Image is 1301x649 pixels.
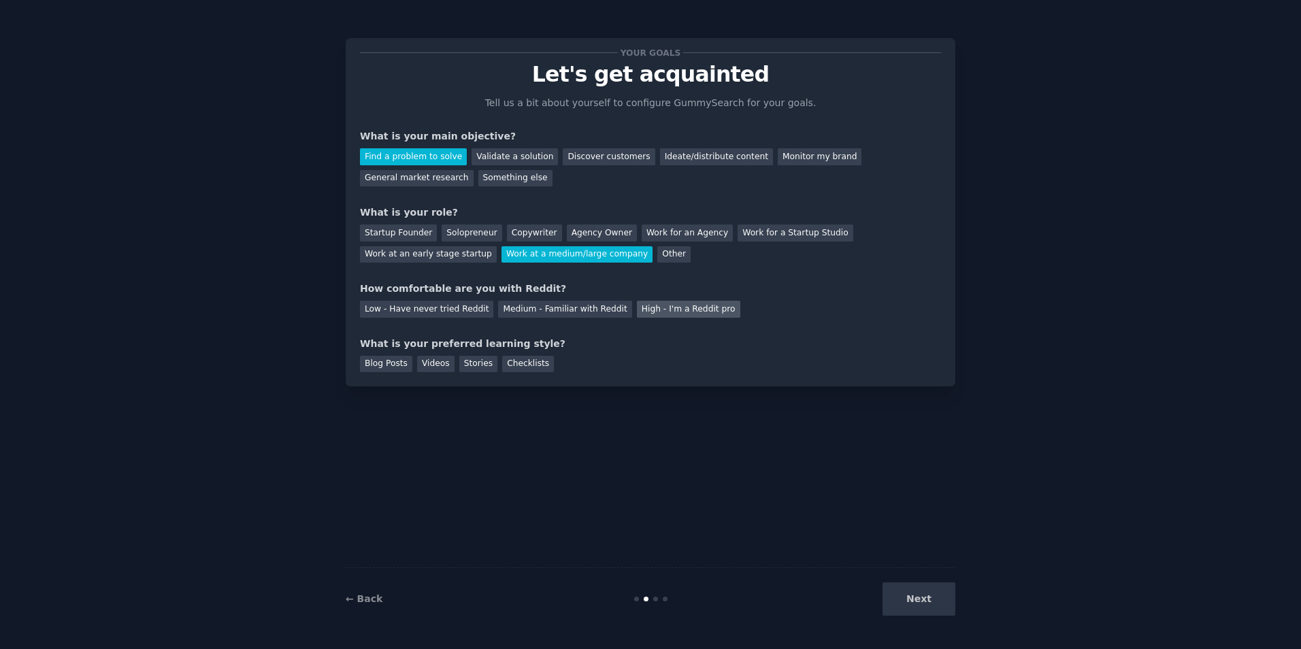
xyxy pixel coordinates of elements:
[360,129,941,144] div: What is your main objective?
[479,96,822,110] p: Tell us a bit about yourself to configure GummySearch for your goals.
[360,337,941,351] div: What is your preferred learning style?
[360,224,437,242] div: Startup Founder
[417,356,455,373] div: Videos
[459,356,497,373] div: Stories
[360,356,412,373] div: Blog Posts
[442,224,501,242] div: Solopreneur
[502,356,554,373] div: Checklists
[360,246,497,263] div: Work at an early stage startup
[360,205,941,220] div: What is your role?
[360,282,941,296] div: How comfortable are you with Reddit?
[346,593,382,604] a: ← Back
[507,224,562,242] div: Copywriter
[472,148,558,165] div: Validate a solution
[478,170,553,187] div: Something else
[618,46,683,60] span: Your goals
[498,301,631,318] div: Medium - Familiar with Reddit
[360,301,493,318] div: Low - Have never tried Reddit
[657,246,691,263] div: Other
[778,148,861,165] div: Monitor my brand
[637,301,740,318] div: High - I'm a Reddit pro
[660,148,773,165] div: Ideate/distribute content
[360,63,941,86] p: Let's get acquainted
[567,224,637,242] div: Agency Owner
[360,170,474,187] div: General market research
[642,224,733,242] div: Work for an Agency
[360,148,467,165] div: Find a problem to solve
[738,224,853,242] div: Work for a Startup Studio
[501,246,653,263] div: Work at a medium/large company
[563,148,655,165] div: Discover customers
